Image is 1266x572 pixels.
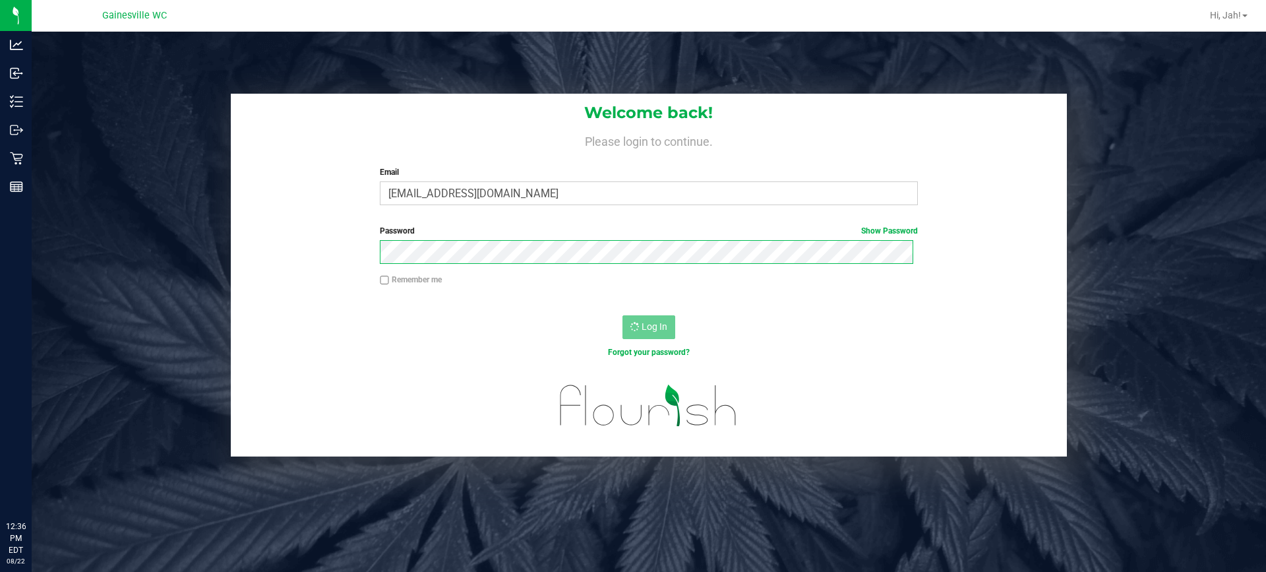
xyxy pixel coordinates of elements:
img: flourish_logo.svg [544,372,753,439]
p: 08/22 [6,556,26,566]
button: Log In [622,315,675,339]
span: Gainesville WC [102,10,167,21]
label: Remember me [380,274,442,286]
p: 12:36 PM EDT [6,521,26,556]
span: Password [380,226,415,236]
span: Hi, Jah! [1210,10,1241,20]
inline-svg: Analytics [10,38,23,51]
a: Show Password [861,226,918,236]
inline-svg: Inventory [10,95,23,108]
span: Log In [642,321,667,332]
inline-svg: Reports [10,180,23,193]
input: Remember me [380,276,389,285]
inline-svg: Retail [10,152,23,165]
inline-svg: Outbound [10,123,23,137]
label: Email [380,166,917,178]
inline-svg: Inbound [10,67,23,80]
h1: Welcome back! [231,104,1067,121]
h4: Please login to continue. [231,132,1067,148]
a: Forgot your password? [608,348,690,357]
